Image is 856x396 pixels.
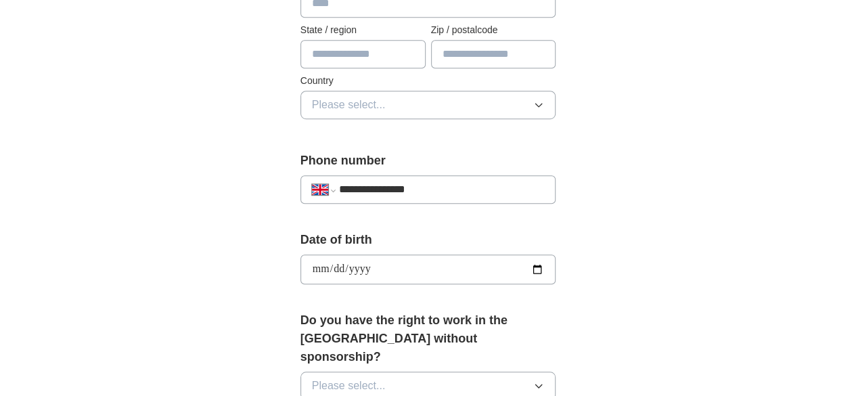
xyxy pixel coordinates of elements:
label: Date of birth [300,231,556,249]
label: Phone number [300,152,556,170]
button: Please select... [300,91,556,119]
label: Do you have the right to work in the [GEOGRAPHIC_DATA] without sponsorship? [300,311,556,366]
label: Country [300,74,556,88]
label: State / region [300,23,426,37]
span: Please select... [312,97,386,113]
label: Zip / postalcode [431,23,556,37]
span: Please select... [312,378,386,394]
